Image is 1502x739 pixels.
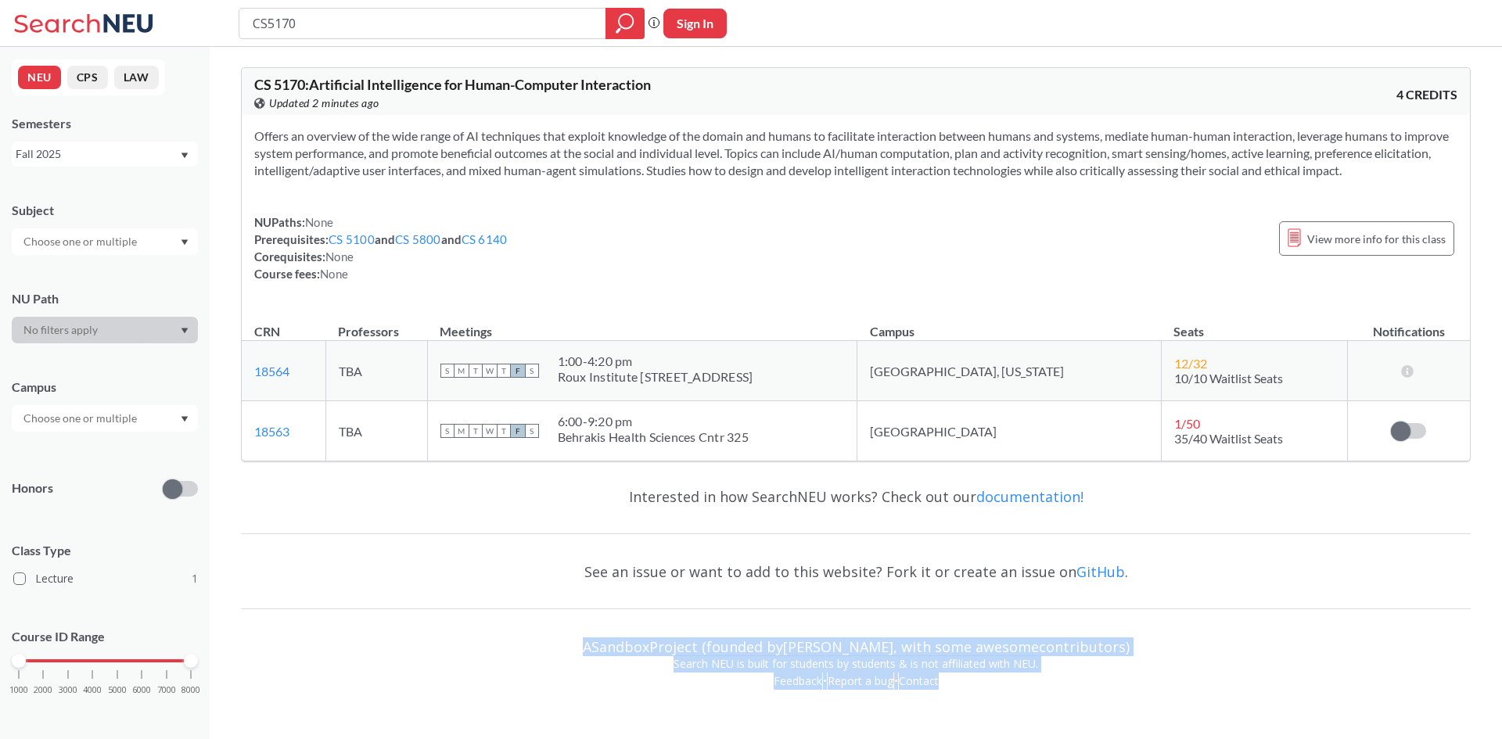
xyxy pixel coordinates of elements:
div: Fall 2025 [16,145,179,163]
div: Dropdown arrow [12,228,198,255]
div: NU Path [12,290,198,307]
input: Class, professor, course number, "phrase" [251,10,595,37]
div: 6:00 - 9:20 pm [558,414,749,429]
span: Updated 2 minutes ago [269,95,379,112]
a: Contact [898,673,940,688]
svg: Dropdown arrow [181,239,189,246]
svg: Dropdown arrow [181,416,189,422]
a: [PERSON_NAME] [783,637,893,656]
div: Fall 2025Dropdown arrow [12,142,198,167]
span: S [440,424,455,438]
div: NUPaths: Prerequisites: and and Corequisites: Course fees: [254,213,507,282]
button: NEU [18,66,61,89]
a: 18563 [254,424,289,439]
span: CS 5170 : Artificial Intelligence for Human-Computer Interaction [254,76,651,93]
span: None [305,215,333,229]
a: documentation! [976,487,1083,506]
button: Sign In [663,9,727,38]
a: Sandbox [591,637,649,656]
div: Subject [12,202,198,219]
p: Course ID Range [12,628,198,646]
span: 4 CREDITS [1396,86,1457,103]
span: F [511,364,525,378]
span: F [511,424,525,438]
span: S [440,364,455,378]
p: Honors [12,479,53,497]
span: S [525,424,539,438]
a: contributors [1039,637,1126,656]
div: A Project (founded by , with some awesome ) [241,624,1471,655]
div: Dropdown arrow [12,405,198,432]
a: CS 5100 [329,232,375,246]
span: 1 / 50 [1174,416,1200,431]
span: View more info for this class [1307,229,1446,249]
span: None [320,267,348,281]
svg: Dropdown arrow [181,152,189,159]
span: T [497,424,511,438]
span: 5000 [108,686,127,694]
div: Behrakis Health Sciences Cntr 325 [558,429,749,445]
div: • • [241,673,1471,713]
label: Lecture [13,569,198,589]
div: Campus [12,378,198,396]
span: 2000 [34,686,52,694]
span: None [325,249,354,264]
span: 35/40 Waitlist Seats [1174,431,1283,446]
input: Choose one or multiple [16,409,147,428]
svg: Dropdown arrow [181,328,189,334]
span: 1000 [9,686,28,694]
span: 8000 [181,686,200,694]
a: 18564 [254,364,289,378]
span: M [455,364,469,378]
div: CRN [254,323,280,340]
div: Search NEU is built for students by students & is not affiliated with NEU. [241,655,1471,673]
span: 3000 [59,686,77,694]
div: Roux Institute [STREET_ADDRESS] [558,369,753,385]
span: T [469,364,483,378]
span: W [483,424,497,438]
div: See an issue or want to add to this website? Fork it or create an issue on . [241,549,1471,594]
a: Feedback [773,673,823,688]
td: [GEOGRAPHIC_DATA], [US_STATE] [857,341,1162,401]
th: Meetings [427,307,857,341]
th: Campus [857,307,1162,341]
td: TBA [325,401,427,461]
span: M [455,424,469,438]
div: Dropdown arrow [12,317,198,343]
th: Seats [1161,307,1347,341]
div: Semesters [12,115,198,132]
div: Interested in how SearchNEU works? Check out our [241,474,1471,519]
td: TBA [325,341,427,401]
span: T [497,364,511,378]
span: Class Type [12,542,198,559]
input: Choose one or multiple [16,232,147,251]
td: [GEOGRAPHIC_DATA] [857,401,1162,461]
a: CS 5800 [395,232,441,246]
span: S [525,364,539,378]
th: Professors [325,307,427,341]
button: LAW [114,66,159,89]
span: 10/10 Waitlist Seats [1174,371,1283,386]
section: Offers an overview of the wide range of AI techniques that exploit knowledge of the domain and hu... [254,127,1457,179]
span: W [483,364,497,378]
a: GitHub [1076,562,1125,581]
button: CPS [67,66,108,89]
svg: magnifying glass [616,13,634,34]
span: 7000 [157,686,176,694]
a: Report a bug [827,673,894,688]
span: 1 [192,570,198,587]
span: 12 / 32 [1174,356,1207,371]
div: magnifying glass [605,8,645,39]
span: 4000 [83,686,102,694]
div: 1:00 - 4:20 pm [558,353,753,369]
a: CS 6140 [462,232,508,246]
span: T [469,424,483,438]
th: Notifications [1347,307,1470,341]
span: 6000 [132,686,151,694]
